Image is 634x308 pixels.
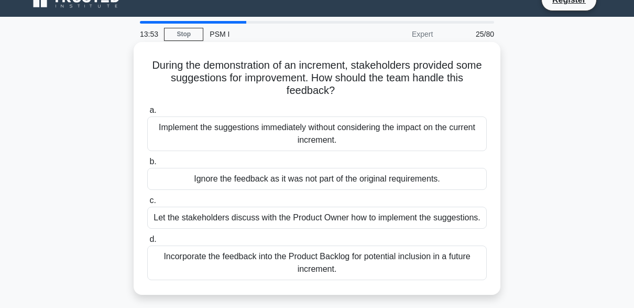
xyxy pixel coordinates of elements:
div: 13:53 [134,24,164,45]
div: Implement the suggestions immediately without considering the impact on the current increment. [147,116,487,151]
a: Stop [164,28,203,41]
div: 25/80 [439,24,500,45]
div: Expert [347,24,439,45]
div: Let the stakeholders discuss with the Product Owner how to implement the suggestions. [147,207,487,229]
h5: During the demonstration of an increment, stakeholders provided some suggestions for improvement.... [146,59,488,98]
div: PSM I [203,24,347,45]
div: Ignore the feedback as it was not part of the original requirements. [147,168,487,190]
span: a. [149,105,156,114]
span: b. [149,157,156,166]
span: c. [149,196,156,205]
span: d. [149,235,156,243]
div: Incorporate the feedback into the Product Backlog for potential inclusion in a future increment. [147,246,487,280]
